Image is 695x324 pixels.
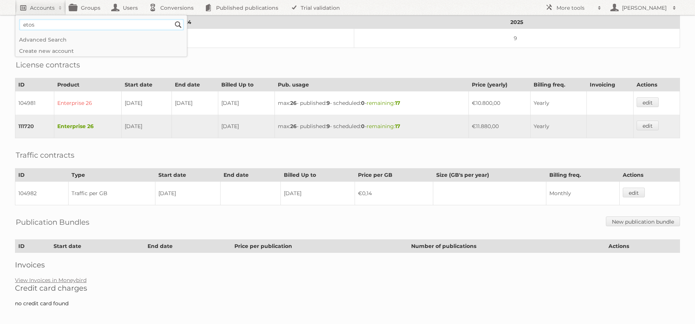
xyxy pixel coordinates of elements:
[531,91,587,115] td: Yearly
[290,123,297,130] strong: 26
[218,78,275,91] th: Billed Up to
[619,169,680,182] th: Actions
[218,91,275,115] td: [DATE]
[54,115,122,138] td: Enterprise 26
[623,188,645,197] a: edit
[16,149,75,161] h2: Traffic contracts
[469,78,531,91] th: Price (yearly)
[172,91,218,115] td: [DATE]
[15,115,54,138] td: 111720
[354,29,680,48] td: 9
[15,34,187,45] a: Advanced Search
[173,19,184,30] input: Search
[15,78,54,91] th: ID
[531,78,587,91] th: Billing freq.
[155,182,220,205] td: [DATE]
[367,100,400,106] span: remaining:
[606,216,680,226] a: New publication bundle
[606,240,680,253] th: Actions
[620,4,669,12] h2: [PERSON_NAME]
[637,121,659,130] a: edit
[30,4,55,12] h2: Accounts
[395,100,400,106] strong: 17
[172,78,218,91] th: End date
[50,240,144,253] th: Start date
[231,240,408,253] th: Price per publication
[275,78,469,91] th: Pub. usage
[361,100,365,106] strong: 0
[327,100,330,106] strong: 9
[15,277,87,284] a: View Invoices in Moneybird
[408,240,605,253] th: Number of publications
[15,260,680,269] h2: Invoices
[122,91,172,115] td: [DATE]
[354,16,680,29] th: 2025
[637,97,659,107] a: edit
[218,115,275,138] td: [DATE]
[556,4,594,12] h2: More tools
[327,123,330,130] strong: 9
[281,169,355,182] th: Billed Up to
[290,100,297,106] strong: 26
[122,115,172,138] td: [DATE]
[54,78,122,91] th: Product
[395,123,400,130] strong: 17
[15,91,54,115] td: 104981
[546,169,620,182] th: Billing freq.
[281,182,355,205] td: [DATE]
[15,240,51,253] th: ID
[355,182,433,205] td: €0,14
[275,91,469,115] td: max: - published: - scheduled: -
[433,169,546,182] th: Size (GB's per year)
[469,91,531,115] td: €10.800,00
[275,115,469,138] td: max: - published: - scheduled: -
[634,78,680,91] th: Actions
[469,115,531,138] td: €11.880,00
[68,169,155,182] th: Type
[15,284,680,293] h2: Credit card charges
[54,91,122,115] td: Enterprise 26
[546,182,620,205] td: Monthly
[221,169,281,182] th: End date
[15,182,69,205] td: 104982
[16,216,89,228] h2: Publication Bundles
[15,45,187,57] a: Create new account
[587,78,634,91] th: Invoicing
[531,115,587,138] td: Yearly
[355,169,433,182] th: Price per GB
[15,169,69,182] th: ID
[68,182,155,205] td: Traffic per GB
[361,123,365,130] strong: 0
[367,123,400,130] span: remaining:
[145,240,231,253] th: End date
[155,169,220,182] th: Start date
[122,78,172,91] th: Start date
[16,59,80,70] h2: License contracts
